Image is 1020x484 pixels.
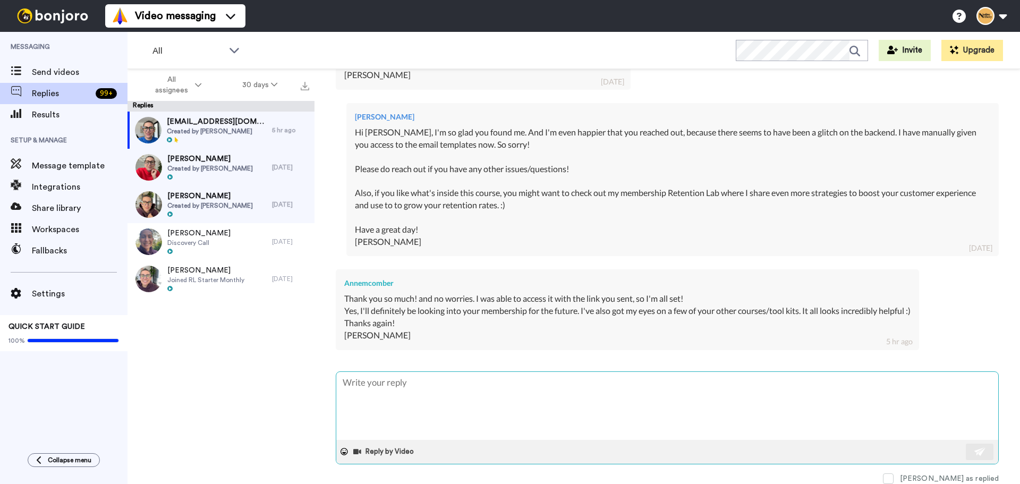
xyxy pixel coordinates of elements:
img: vm-color.svg [112,7,129,24]
div: Thank you so much! and no worries. I was able to access it with the link you sent, so I'm all set... [344,293,911,341]
button: Export all results that match these filters now. [297,77,312,93]
span: [EMAIL_ADDRESS][DOMAIN_NAME] [167,116,267,127]
span: Joined RL Starter Monthly [167,276,244,284]
button: Invite [879,40,931,61]
a: [PERSON_NAME]Discovery Call[DATE] [127,223,314,260]
div: 5 hr ago [272,126,309,134]
span: Results [32,108,127,121]
span: Workspaces [32,223,127,236]
span: 100% [8,336,25,345]
span: Integrations [32,181,127,193]
span: Share library [32,202,127,215]
span: All assignees [150,74,193,96]
div: [DATE] [272,237,309,246]
span: [PERSON_NAME] [167,191,253,201]
div: 99 + [96,88,117,99]
div: [DATE] [272,275,309,283]
div: [DATE] [969,243,992,253]
span: Created by [PERSON_NAME] [167,164,253,173]
img: send-white.svg [974,447,986,456]
div: [DATE] [601,77,624,87]
img: tab_domain_overview_orange.svg [29,62,37,70]
span: All [152,45,224,57]
div: Keywords by Traffic [117,63,179,70]
div: Domain: [DOMAIN_NAME] [28,28,117,36]
div: Annemcomber [344,278,911,288]
img: cdbebf08-88e7-43d5-b28f-f29a10175948-thumb.jpg [135,117,161,143]
img: bj-logo-header-white.svg [13,9,92,23]
button: All assignees [130,70,222,100]
span: [PERSON_NAME] [167,265,244,276]
button: Collapse menu [28,453,100,467]
div: [PERSON_NAME] as replied [900,473,999,484]
div: Domain Overview [40,63,95,70]
a: [PERSON_NAME]Joined RL Starter Monthly[DATE] [127,260,314,298]
div: Replies [127,101,314,112]
span: Send videos [32,66,127,79]
img: 892c7524-f4c2-4091-8c3b-ba054c0172b1-thumb.jpg [135,191,162,218]
img: logo_orange.svg [17,17,25,26]
img: 78dade1a-ed26-46f3-8b63-ef3d27e407ce-thumb.jpg [135,266,162,292]
span: [PERSON_NAME] [167,154,253,164]
img: export.svg [301,82,309,90]
span: Message template [32,159,127,172]
img: bf4f8061-229c-4c6e-8322-3abc7314ea63-thumb.jpg [135,154,162,181]
img: tab_keywords_by_traffic_grey.svg [106,62,114,70]
span: Video messaging [135,9,216,23]
button: Reply by Video [352,444,417,460]
a: [PERSON_NAME]Created by [PERSON_NAME][DATE] [127,186,314,223]
span: Settings [32,287,127,300]
div: Hi [PERSON_NAME], I'm so glad you found me. And I'm even happier that you reached out, because th... [355,126,990,248]
div: [DATE] [272,163,309,172]
div: [PERSON_NAME] [355,112,990,122]
img: website_grey.svg [17,28,25,36]
button: 30 days [222,75,298,95]
span: QUICK START GUIDE [8,323,85,330]
a: [EMAIL_ADDRESS][DOMAIN_NAME]Created by [PERSON_NAME]5 hr ago [127,112,314,149]
span: Discovery Call [167,239,231,247]
div: [DATE] [272,200,309,209]
span: Created by [PERSON_NAME] [167,201,253,210]
span: Replies [32,87,91,100]
button: Upgrade [941,40,1003,61]
img: 0d18129b-ed82-474a-a9d5-8c3472604ceb-thumb.jpg [135,228,162,255]
span: Collapse menu [48,456,91,464]
span: Fallbacks [32,244,127,257]
div: v 4.0.25 [30,17,52,26]
div: 5 hr ago [886,336,913,347]
span: [PERSON_NAME] [167,228,231,239]
span: Created by [PERSON_NAME] [167,127,267,135]
a: [PERSON_NAME]Created by [PERSON_NAME][DATE] [127,149,314,186]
